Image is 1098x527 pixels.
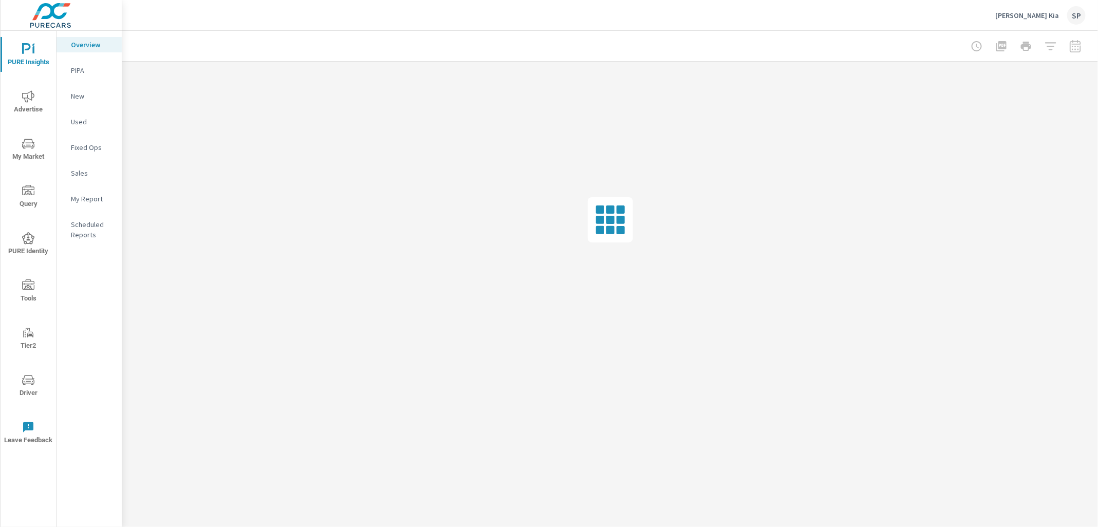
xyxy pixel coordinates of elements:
span: Advertise [4,90,53,116]
div: Overview [57,37,122,52]
div: nav menu [1,31,56,456]
p: Overview [71,40,114,50]
div: PIPA [57,63,122,78]
div: Sales [57,165,122,181]
span: Tools [4,279,53,305]
p: New [71,91,114,101]
span: Driver [4,374,53,399]
div: Used [57,114,122,129]
p: Used [71,117,114,127]
p: Scheduled Reports [71,219,114,240]
span: My Market [4,138,53,163]
span: Tier2 [4,327,53,352]
p: Sales [71,168,114,178]
span: Leave Feedback [4,421,53,446]
span: PURE Insights [4,43,53,68]
div: My Report [57,191,122,206]
p: [PERSON_NAME] Kia [995,11,1059,20]
div: New [57,88,122,104]
p: Fixed Ops [71,142,114,153]
div: Fixed Ops [57,140,122,155]
div: Scheduled Reports [57,217,122,242]
span: Query [4,185,53,210]
p: PIPA [71,65,114,76]
p: My Report [71,194,114,204]
div: SP [1067,6,1086,25]
span: PURE Identity [4,232,53,257]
